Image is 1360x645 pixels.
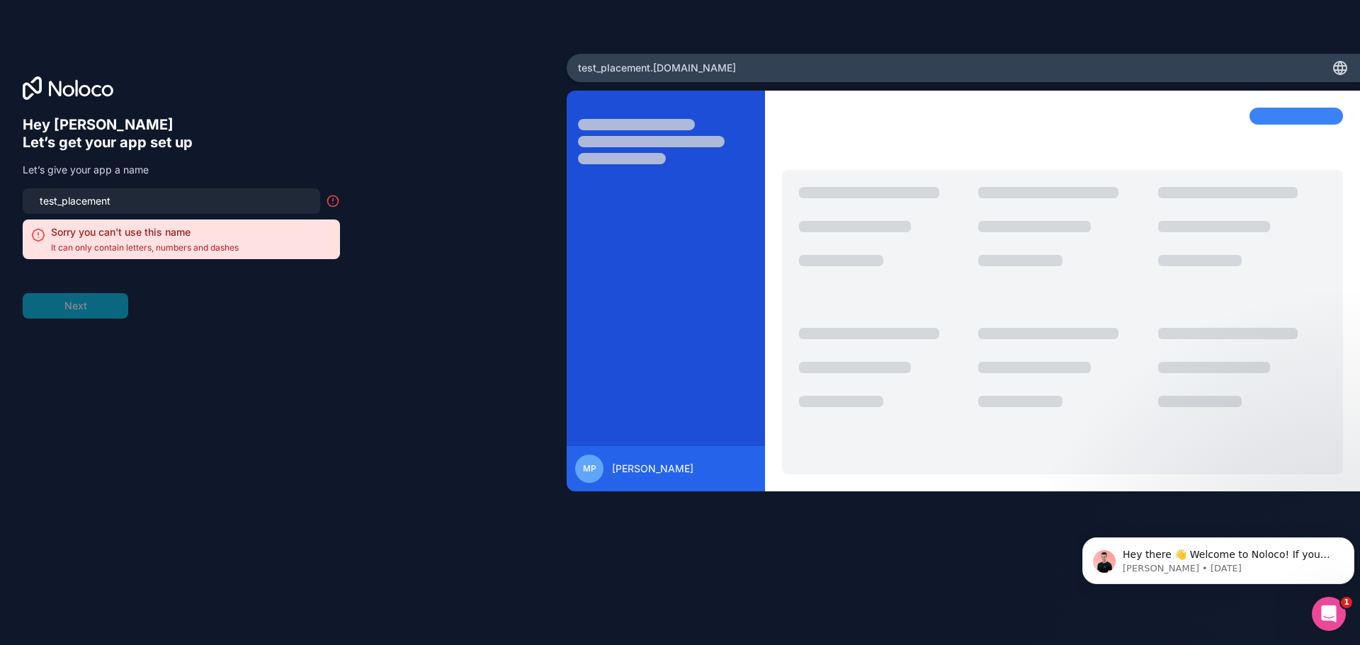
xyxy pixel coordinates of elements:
[23,116,340,134] h6: Hey [PERSON_NAME]
[51,242,239,253] span: It can only contain letters, numbers and dashes
[31,191,312,211] input: my-team
[51,225,239,239] h2: Sorry you can't use this name
[583,463,596,474] span: MP
[23,134,340,152] h6: Let’s get your app set up
[23,163,340,177] p: Let’s give your app a name
[612,462,693,476] span: [PERSON_NAME]
[1312,597,1346,631] iframe: Intercom live chat
[1341,597,1352,608] span: 1
[1077,508,1360,607] iframe: Intercom notifications message
[578,61,736,75] span: test_placement .[DOMAIN_NAME]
